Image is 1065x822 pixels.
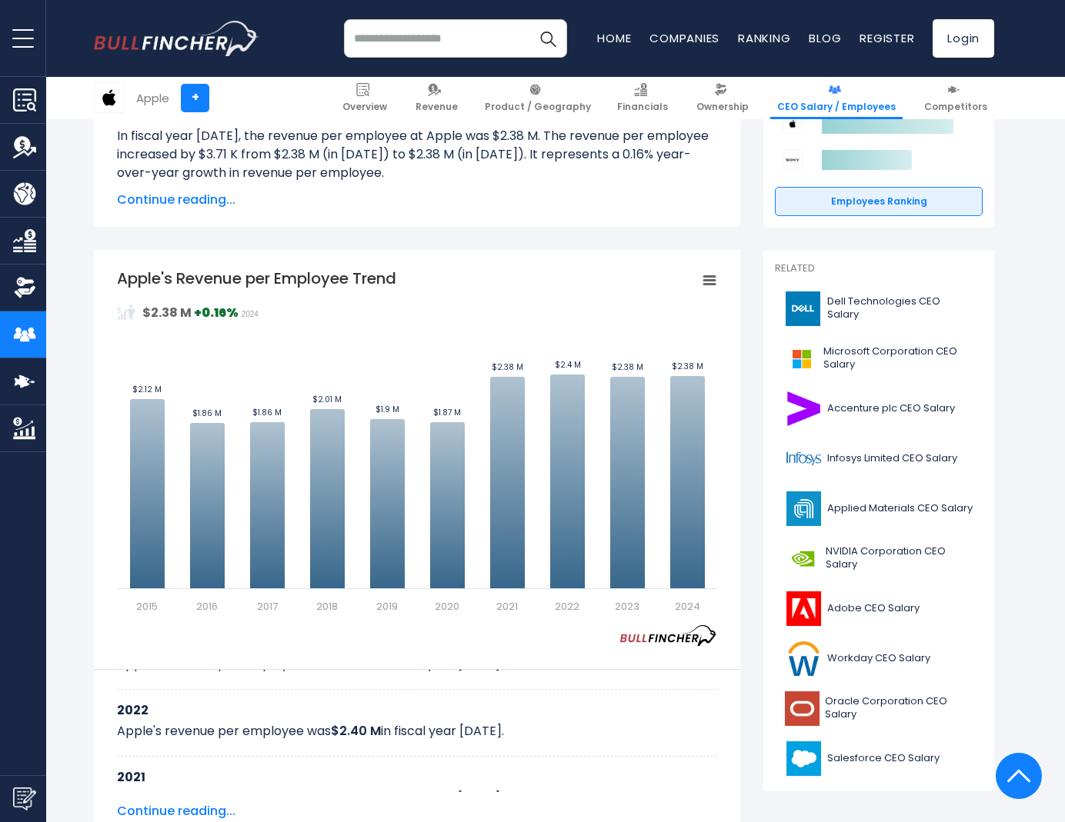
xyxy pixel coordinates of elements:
[775,587,983,630] a: Adobe CEO Salary
[784,441,823,476] img: INFY logo
[336,77,394,119] a: Overview
[617,101,668,113] span: Financials
[827,752,940,765] span: Salesforce CEO Salary
[435,599,459,614] text: 2020
[117,802,717,820] span: Continue reading...
[376,404,399,415] text: $1.9 M
[132,384,162,395] text: $2.12 M
[827,295,973,321] span: Dell Technologies CEO Salary
[331,789,379,807] b: $2.38 M
[316,599,338,614] text: 2018
[784,491,823,526] img: AMAT logo
[117,701,717,720] h3: 2022
[783,150,803,170] img: Sony Group Corporation competitors logo
[775,438,983,480] a: Infosys Limited CEO Salary
[252,407,282,418] text: $1.86 M
[827,502,973,515] span: Applied Materials CEO Salary
[312,394,342,405] text: $2.01 M
[827,602,920,615] span: Adobe CEO Salary
[823,345,973,371] span: Microsoft Corporation CEO Salary
[117,722,717,740] p: Apple's revenue per employee was in fiscal year [DATE].
[409,77,465,119] a: Revenue
[784,291,823,326] img: DELL logo
[696,101,749,113] span: Ownership
[597,30,631,46] a: Home
[825,695,973,721] span: Oracle Corporation CEO Salary
[775,537,983,580] a: NVIDIA Corporation CEO Salary
[194,304,239,321] strong: +0.16%
[738,30,790,46] a: Ranking
[142,304,192,321] strong: $2.38 M
[775,187,983,216] a: Employees Ranking
[13,276,36,299] img: Ownership
[117,191,717,209] span: Continue reading...
[117,789,717,807] p: Apple's revenue per employee was in fiscal year [DATE].
[196,599,218,614] text: 2016
[555,599,579,614] text: 2022
[117,268,717,614] svg: Apple's Revenue per Employee Trend
[117,767,717,787] h3: 2021
[136,599,158,614] text: 2015
[784,541,821,576] img: NVDA logo
[675,599,700,614] text: 2024
[924,101,987,113] span: Competitors
[775,488,983,530] a: Applied Materials CEO Salary
[826,545,973,571] span: NVIDIA Corporation CEO Salary
[809,30,841,46] a: Blog
[777,101,896,113] span: CEO Salary / Employees
[784,591,823,626] img: ADBE logo
[784,391,823,426] img: ACN logo
[827,452,957,465] span: Infosys Limited CEO Salary
[94,21,259,56] a: Go to homepage
[827,402,955,415] span: Accenture plc CEO Salary
[485,101,591,113] span: Product / Geography
[775,262,983,275] p: Related
[827,652,930,665] span: Workday CEO Salary
[775,388,983,430] a: Accenture plc CEO Salary
[496,599,518,614] text: 2021
[192,408,222,419] text: $1.86 M
[783,114,803,134] img: Apple competitors logo
[775,687,983,730] a: Oracle Corporation CEO Salary
[433,407,461,418] text: $1.87 M
[242,310,259,318] span: 2024
[649,30,719,46] a: Companies
[117,127,717,182] li: In fiscal year [DATE], the revenue per employee at Apple was $2.38 M. The revenue per employee in...
[529,19,567,58] button: Search
[775,737,983,780] a: Salesforce CEO Salary
[917,77,994,119] a: Competitors
[775,338,983,380] a: Microsoft Corporation CEO Salary
[136,89,169,107] div: Apple
[181,84,209,112] a: +
[117,268,396,289] tspan: Apple's Revenue per Employee Trend
[94,21,259,56] img: bullfincher logo
[257,599,278,614] text: 2017
[376,599,398,614] text: 2019
[784,691,820,726] img: ORCL logo
[117,303,135,321] img: RevenuePerEmployee.svg
[342,101,387,113] span: Overview
[784,341,819,376] img: MSFT logo
[784,641,823,676] img: WDAY logo
[615,599,639,614] text: 2023
[95,83,124,112] img: AAPL logo
[775,288,983,330] a: Dell Technologies CEO Salary
[612,361,643,373] text: $2.38 M
[784,741,823,776] img: CRM logo
[555,359,581,371] text: $2.4 M
[672,361,703,372] text: $2.38 M
[689,77,756,119] a: Ownership
[416,101,458,113] span: Revenue
[478,77,598,119] a: Product / Geography
[770,77,903,119] a: CEO Salary / Employees
[492,361,523,373] text: $2.38 M
[610,77,675,119] a: Financials
[331,722,381,740] b: $2.40 M
[860,30,914,46] a: Register
[775,637,983,680] a: Workday CEO Salary
[933,19,994,58] a: Login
